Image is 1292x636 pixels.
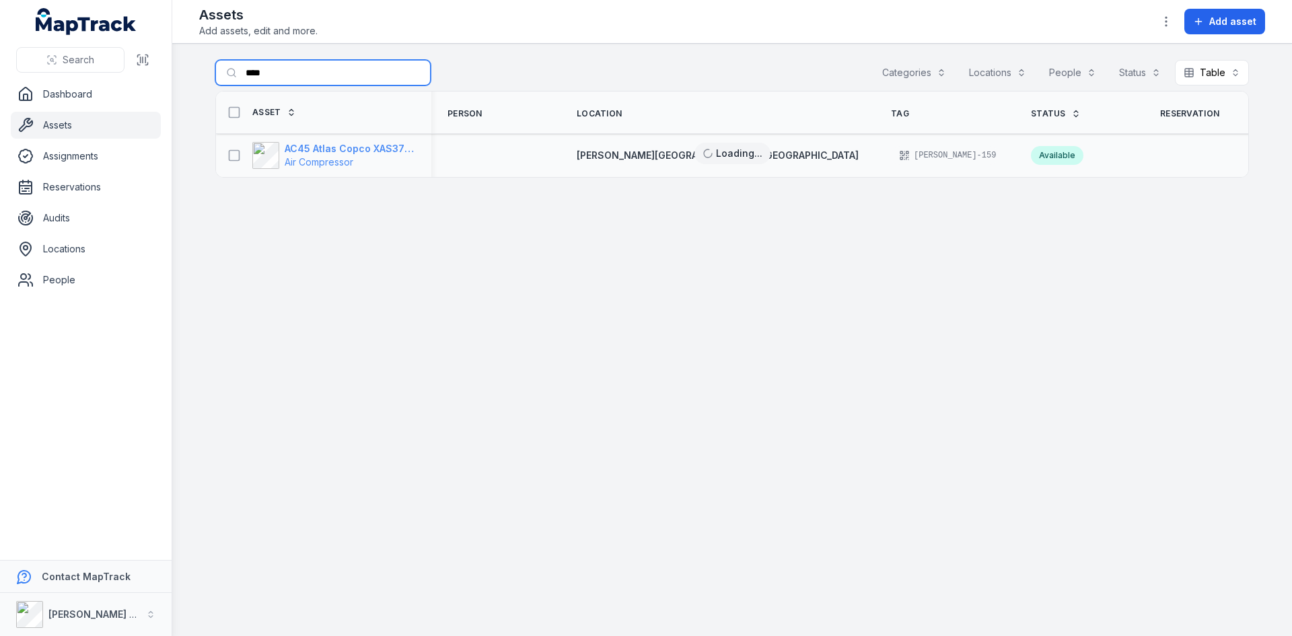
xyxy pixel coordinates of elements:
a: Assets [11,112,161,139]
button: Add asset [1184,9,1265,34]
span: [PERSON_NAME][GEOGRAPHIC_DATA] - [GEOGRAPHIC_DATA] [577,149,859,161]
span: Add assets, edit and more. [199,24,318,38]
div: [PERSON_NAME]-159 [891,146,999,165]
button: Search [16,47,124,73]
span: Tag [891,108,909,119]
a: Dashboard [11,81,161,108]
a: Locations [11,236,161,262]
a: Audits [11,205,161,232]
button: Table [1175,60,1249,85]
a: Assignments [11,143,161,170]
span: Air Compressor [285,156,353,168]
span: Search [63,53,94,67]
a: [PERSON_NAME][GEOGRAPHIC_DATA] - [GEOGRAPHIC_DATA] [577,149,859,162]
h2: Assets [199,5,318,24]
button: Locations [960,60,1035,85]
strong: [PERSON_NAME] Group [48,608,159,620]
a: Reservations [11,174,161,201]
a: Asset [252,107,296,118]
a: MapTrack [36,8,137,35]
strong: Contact MapTrack [42,571,131,582]
button: Categories [873,60,955,85]
div: Available [1031,146,1083,165]
span: Location [577,108,622,119]
a: AC45 Atlas Copco XAS375TAAir Compressor [252,142,415,169]
span: Person [447,108,482,119]
span: Add asset [1209,15,1256,28]
a: People [11,267,161,293]
span: Asset [252,107,281,118]
a: Status [1031,108,1081,119]
span: Status [1031,108,1066,119]
button: Status [1110,60,1170,85]
button: People [1040,60,1105,85]
span: Reservation [1160,108,1219,119]
strong: AC45 Atlas Copco XAS375TA [285,142,415,155]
